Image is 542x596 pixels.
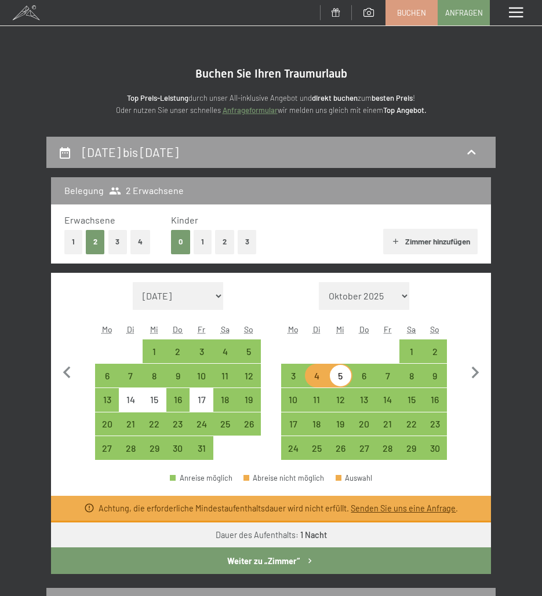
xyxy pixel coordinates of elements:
[281,412,305,436] div: Mon Nov 17 2025
[95,412,119,436] div: Mon Oct 20 2025
[119,364,143,387] div: Tue Oct 07 2025
[95,412,119,436] div: Anreise möglich
[237,364,261,387] div: Anreise möglich
[407,324,416,334] abbr: Samstag
[95,436,119,460] div: Mon Oct 27 2025
[354,444,375,465] div: 27
[237,412,261,436] div: Sun Oct 26 2025
[329,412,352,436] div: Wed Nov 19 2025
[143,339,166,363] div: Wed Oct 01 2025
[168,395,189,416] div: 16
[96,419,118,441] div: 20
[213,364,237,387] div: Sat Oct 11 2025
[399,388,423,412] div: Sat Nov 15 2025
[55,282,79,460] button: Vorheriger Monat
[354,371,375,393] div: 6
[143,388,166,412] div: Wed Oct 15 2025
[120,371,141,393] div: 7
[96,371,118,393] div: 6
[377,371,398,393] div: 7
[352,388,376,412] div: Anreise möglich
[238,347,260,368] div: 5
[281,436,305,460] div: Mon Nov 24 2025
[144,371,165,393] div: 8
[190,364,213,387] div: Fri Oct 10 2025
[424,395,446,416] div: 16
[190,412,213,436] div: Fri Oct 24 2025
[305,388,329,412] div: Anreise möglich
[214,419,236,441] div: 25
[399,436,423,460] div: Sat Nov 29 2025
[102,324,112,334] abbr: Montag
[82,145,179,159] h2: [DATE] bis [DATE]
[144,395,165,416] div: 15
[300,530,327,540] b: 1 Nacht
[306,419,328,441] div: 18
[213,364,237,387] div: Anreise möglich
[424,444,446,465] div: 30
[99,503,458,514] div: Achtung, die erforderliche Mindestaufenthaltsdauer wird nicht erfüllt. .
[423,436,447,460] div: Sun Nov 30 2025
[306,371,328,393] div: 4
[237,412,261,436] div: Anreise möglich
[376,436,399,460] div: Fri Nov 28 2025
[237,388,261,412] div: Anreise möglich
[401,444,422,465] div: 29
[166,339,190,363] div: Thu Oct 02 2025
[95,364,119,387] div: Anreise möglich
[376,364,399,387] div: Anreise möglich
[190,436,213,460] div: Anreise möglich
[221,324,230,334] abbr: Samstag
[281,388,305,412] div: Mon Nov 10 2025
[377,419,398,441] div: 21
[143,436,166,460] div: Anreise möglich
[190,364,213,387] div: Anreise möglich
[171,214,198,225] span: Kinder
[191,419,212,441] div: 24
[329,364,352,387] div: Anreise möglich
[190,388,213,412] div: Anreise nicht möglich
[352,436,376,460] div: Thu Nov 27 2025
[305,388,329,412] div: Tue Nov 11 2025
[423,436,447,460] div: Anreise möglich
[423,339,447,363] div: Anreise möglich
[399,364,423,387] div: Anreise möglich
[401,395,422,416] div: 15
[119,412,143,436] div: Anreise möglich
[336,474,373,482] div: Auswahl
[305,364,329,387] div: Anreise möglich
[223,105,278,115] a: Anfrageformular
[372,93,413,103] strong: besten Preis
[166,412,190,436] div: Anreise möglich
[281,436,305,460] div: Anreise möglich
[352,436,376,460] div: Anreise möglich
[238,395,260,416] div: 19
[463,282,488,460] button: Nächster Monat
[127,93,188,103] strong: Top Preis-Leistung
[281,364,305,387] div: Anreise möglich
[191,347,212,368] div: 3
[399,412,423,436] div: Anreise möglich
[282,444,304,465] div: 24
[423,364,447,387] div: Anreise möglich
[423,364,447,387] div: Sun Nov 09 2025
[383,105,427,115] strong: Top Angebot.
[423,388,447,412] div: Anreise möglich
[150,324,158,334] abbr: Mittwoch
[329,388,352,412] div: Anreise möglich
[305,412,329,436] div: Tue Nov 18 2025
[108,230,128,254] button: 3
[399,364,423,387] div: Sat Nov 08 2025
[166,436,190,460] div: Anreise möglich
[352,364,376,387] div: Anreise möglich
[143,412,166,436] div: Anreise möglich
[120,395,141,416] div: 14
[194,230,212,254] button: 1
[237,388,261,412] div: Sun Oct 19 2025
[144,419,165,441] div: 22
[352,388,376,412] div: Thu Nov 13 2025
[401,419,422,441] div: 22
[281,412,305,436] div: Anreise möglich
[282,371,304,393] div: 3
[237,339,261,363] div: Anreise möglich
